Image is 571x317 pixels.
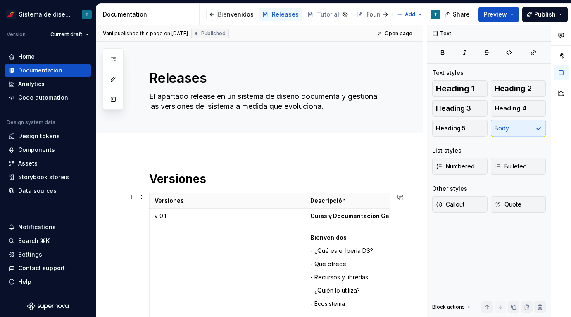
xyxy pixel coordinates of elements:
textarea: Releases [148,68,388,88]
button: Help [5,275,91,288]
a: Data sources [5,184,91,197]
span: Current draft [50,31,82,38]
span: Published [201,30,226,37]
span: Preview [484,10,507,19]
p: - Recursos y librerías [310,273,456,281]
a: Design tokens [5,130,91,143]
div: T [85,11,88,18]
div: Storybook stories [18,173,69,181]
span: Bulleted [495,162,527,171]
a: Analytics [5,77,91,91]
div: List styles [432,146,462,155]
div: Page tree [205,6,393,23]
button: Publish [522,7,568,22]
button: Numbered [432,158,488,175]
a: Assets [5,157,91,170]
div: Bienvenidos [218,10,254,19]
div: Documentation [18,66,62,74]
textarea: El apartado release en un sistema de diseño documenta y gestiona las versiones del sistema a medi... [148,90,388,113]
span: Quote [495,200,521,209]
span: Publish [534,10,556,19]
div: Help [18,278,31,286]
span: Heading 2 [495,84,532,93]
span: Open page [385,30,412,37]
button: Add [395,9,426,20]
span: Heading 5 [436,124,466,132]
div: Version [7,31,26,38]
div: Assets [18,159,38,168]
p: - ¿Qué es el Iberia DS? [310,247,456,255]
button: Heading 2 [491,80,546,97]
div: Sistema de diseño Iberia [19,10,72,19]
a: Storybook stories [5,171,91,184]
div: Home [18,53,35,61]
a: Settings [5,248,91,261]
p: - Que ofrece [310,260,456,268]
button: Contact support [5,262,91,275]
button: Share [441,7,475,22]
a: Code automation [5,91,91,104]
span: Add [405,11,415,18]
span: Heading 1 [436,84,475,93]
div: Block actions [432,301,472,313]
button: Sistema de diseño IberiaT [2,5,94,23]
a: Releases [259,8,302,21]
span: Share [453,10,470,19]
h1: Versiones [149,171,390,186]
button: Callout [432,196,488,213]
span: Numbered [436,162,475,171]
span: Vani [103,30,113,37]
a: Foundations [353,8,406,21]
div: Design tokens [18,132,60,140]
a: Documentation [5,64,91,77]
button: Heading 1 [432,80,488,97]
div: Data sources [18,187,57,195]
div: Tutorial [317,10,339,19]
button: Quote [491,196,546,213]
div: Settings [18,250,42,259]
p: Descripción [310,197,456,205]
img: 55604660-494d-44a9-beb2-692398e9940a.png [6,10,16,19]
button: Heading 4 [491,100,546,117]
button: Heading 5 [432,120,488,137]
p: - Ecosistema [310,300,456,308]
div: Design system data [7,119,55,126]
button: Heading 3 [432,100,488,117]
span: Heading 4 [495,104,526,113]
a: Tutorial [304,8,352,21]
div: Search ⌘K [18,237,50,245]
p: - ¿Quién lo utiliza? [310,286,456,295]
strong: Bienvenidos [310,234,347,241]
button: Search ⌘K [5,234,91,247]
div: Documentation [103,10,196,19]
div: published this page on [DATE] [114,30,188,37]
div: Other styles [432,185,467,193]
div: Analytics [18,80,45,88]
div: Text styles [432,69,464,77]
a: Home [5,50,91,63]
span: Heading 3 [436,104,471,113]
button: Current draft [47,29,93,40]
div: T [434,11,437,18]
div: Components [18,146,55,154]
div: Contact support [18,264,65,272]
a: Open page [374,28,416,39]
button: Bulleted [491,158,546,175]
p: v 0.1 [155,212,300,220]
div: Code automation [18,94,68,102]
a: Components [5,143,91,156]
button: Preview [478,7,519,22]
button: Notifications [5,221,91,234]
strong: Guías y Documentación General [310,212,404,219]
p: Versiones [155,197,300,205]
span: Callout [436,200,464,209]
svg: Supernova Logo [27,302,69,310]
div: Releases [272,10,299,19]
div: Notifications [18,223,56,231]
